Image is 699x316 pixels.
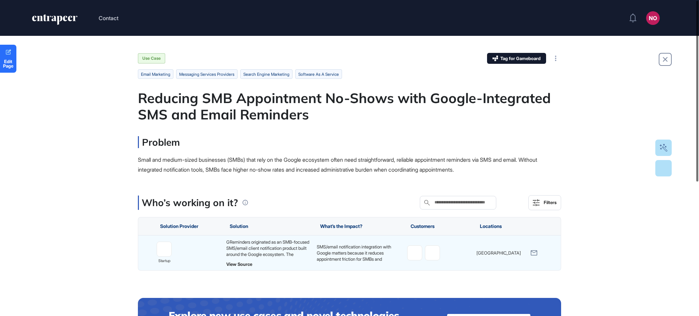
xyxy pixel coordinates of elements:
li: search engine marketing [240,69,293,79]
span: Customers [411,224,434,229]
div: Reducing SMB Appointment No-Shows with Google-Integrated SMS and Email Reminders [138,90,561,123]
span: [GEOGRAPHIC_DATA] [476,249,521,256]
button: Filters [528,195,561,210]
a: entrapeer-logo [31,14,78,27]
a: View Source [226,261,310,267]
span: startup [158,258,170,264]
p: Who’s working on it? [142,196,238,210]
p: SMS/email notification integration with Google matters because it reduces appointment friction fo... [317,244,400,269]
h3: Problem [138,136,180,148]
div: Filters [544,200,557,205]
span: Locations [480,224,502,229]
span: Small and medium-sized businesses (SMBs) that rely on the Google ecosystem often need straightfor... [138,156,537,173]
button: Contact [99,14,118,23]
div: Use Case [138,53,165,63]
span: Solution Provider [160,224,198,229]
span: What’s the Impact? [320,224,362,229]
li: email marketing [138,69,173,79]
div: GReminders originated as an SMB-focused SMS/email client notification product built around the Go... [226,239,310,257]
span: Solution [230,224,248,229]
li: software as a service [295,69,342,79]
button: NO [646,11,660,25]
span: Tag for Gameboard [500,56,541,61]
li: messaging services providers [176,69,238,79]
